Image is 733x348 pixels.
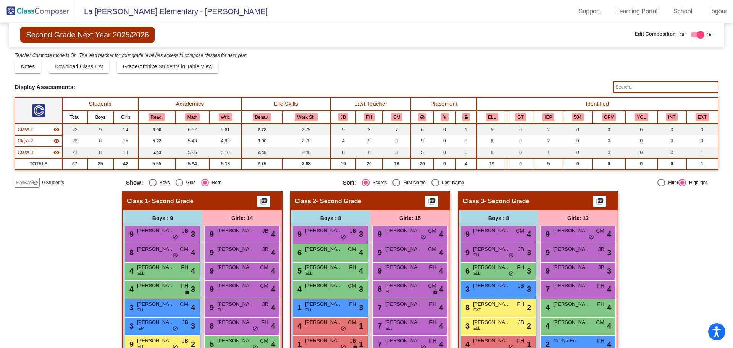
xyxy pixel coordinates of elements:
div: Boys [157,179,170,186]
span: [PERSON_NAME] [137,227,175,235]
td: 6.00 [138,124,176,135]
span: JB [518,245,524,253]
span: 4 [439,247,443,258]
td: 67 [62,158,87,170]
span: CM [180,300,188,308]
span: 3 [527,247,531,258]
span: 9 [544,248,550,257]
td: 0 [434,158,455,170]
span: do_not_disturb_alt [421,234,426,240]
span: ELL [305,270,312,276]
span: 9 [128,230,134,238]
span: 6 [295,248,302,257]
div: Scores [370,179,387,186]
span: [PERSON_NAME] [385,264,423,271]
td: 2.68 [282,158,331,170]
td: 42 [113,158,138,170]
span: 4 [295,285,302,293]
span: 4 [439,265,443,277]
span: 3 [607,265,611,277]
span: Notes [21,63,35,70]
th: Individualized Education Plan [534,111,563,124]
td: 0 [657,124,686,135]
td: 5 [411,147,433,158]
span: do_not_disturb_alt [589,234,594,240]
span: - Second Grade [316,197,361,205]
td: Hidden teacher - Second Grade [15,135,62,147]
span: [PERSON_NAME] [305,264,343,271]
span: La [PERSON_NAME] Elementary - [PERSON_NAME] [76,5,268,18]
td: 25 [87,158,113,170]
mat-icon: visibility [53,126,60,133]
span: FH [181,282,188,290]
span: CM [428,282,436,290]
span: [PERSON_NAME] [137,264,175,271]
span: CM [596,227,604,235]
span: CM [180,245,188,253]
span: FH [517,264,524,272]
span: Class 3 [463,197,484,205]
button: INT [666,113,678,121]
td: 5.86 [176,147,210,158]
span: 4 [191,265,195,277]
span: On [707,31,713,38]
td: 21 [62,147,87,158]
div: Both [209,179,221,186]
span: Grade/Archive Students in Table View [123,63,213,70]
button: Print Students Details [257,196,270,207]
span: do_not_disturb_alt [509,271,514,277]
td: 0 [657,158,686,170]
td: 18 [383,158,411,170]
td: 0 [563,158,593,170]
td: 0 [434,147,455,158]
td: 5 [477,124,507,135]
span: 8 [128,248,134,257]
button: Print Students Details [593,196,606,207]
td: 2.78 [242,124,282,135]
span: 3 [191,283,195,295]
th: Jason Babb [331,111,356,124]
th: Students [62,97,138,111]
span: [PERSON_NAME] [553,264,591,271]
td: 23 [62,124,87,135]
span: 3 [359,228,363,240]
span: Edit Composition [635,30,676,38]
div: Girls: 13 [538,210,618,226]
td: 3 [356,124,383,135]
td: 2.75 [242,158,282,170]
span: [PERSON_NAME] [305,227,343,235]
td: 6 [331,147,356,158]
span: JB [598,264,604,272]
td: 9 [331,124,356,135]
td: 0 [434,135,455,147]
th: Extrovert [686,111,718,124]
td: 9 [87,124,113,135]
td: 9 [411,135,433,147]
td: 1 [686,158,718,170]
td: 0 [507,124,534,135]
span: JB [598,245,604,253]
a: Learning Portal [610,5,664,18]
i: Teacher Compose mode is On. The lead teacher for your grade level has access to compose classes f... [15,53,247,58]
span: Download Class List [55,63,103,70]
th: Good Parent Volunteer [593,111,625,124]
button: EXT [696,113,709,121]
td: 0 [593,158,625,170]
span: Class 1 [127,197,148,205]
span: 4 [271,247,275,258]
span: 9 [544,230,550,238]
span: lock [433,289,438,295]
th: Identified [477,97,718,111]
td: Hidden teacher - Second Grade [15,124,62,135]
span: Second Grade Next Year 2025/2026 [20,27,154,43]
span: [PERSON_NAME] [553,227,591,235]
td: 14 [113,124,138,135]
td: 1 [455,124,477,135]
span: 4 [191,247,195,258]
td: 1 [686,147,718,158]
span: [PERSON_NAME] [385,282,423,290]
button: Print Students Details [425,196,438,207]
td: 0 [507,135,534,147]
mat-radio-group: Select an option [126,179,337,186]
span: [PERSON_NAME] [385,245,423,253]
